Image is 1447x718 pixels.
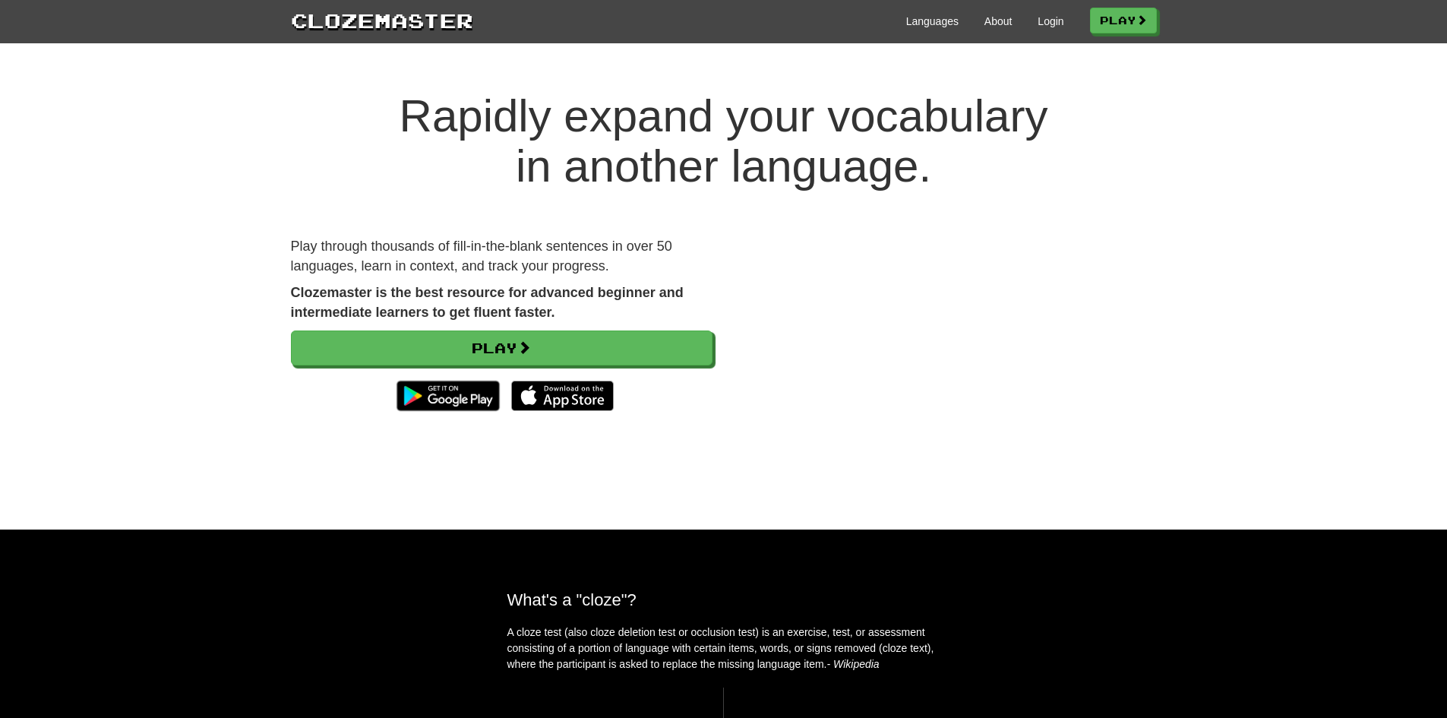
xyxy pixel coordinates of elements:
[389,373,507,419] img: Get it on Google Play
[1038,14,1063,29] a: Login
[291,285,684,320] strong: Clozemaster is the best resource for advanced beginner and intermediate learners to get fluent fa...
[507,590,940,609] h2: What's a "cloze"?
[1090,8,1157,33] a: Play
[906,14,959,29] a: Languages
[291,6,473,34] a: Clozemaster
[984,14,1013,29] a: About
[511,381,614,411] img: Download_on_the_App_Store_Badge_US-UK_135x40-25178aeef6eb6b83b96f5f2d004eda3bffbb37122de64afbaef7...
[291,331,712,365] a: Play
[291,237,712,276] p: Play through thousands of fill-in-the-blank sentences in over 50 languages, learn in context, and...
[827,658,880,670] em: - Wikipedia
[507,625,940,672] p: A cloze test (also cloze deletion test or occlusion test) is an exercise, test, or assessment con...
